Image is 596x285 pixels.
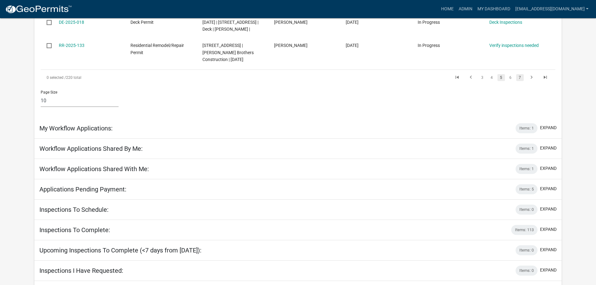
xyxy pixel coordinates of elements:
a: RR-2025-133 [59,43,84,48]
span: Deck Permit [130,20,154,25]
a: 3 [479,74,486,81]
a: go to last page [539,74,551,81]
button: expand [540,206,557,212]
button: expand [540,145,557,151]
div: Items: 1 [516,123,537,133]
button: expand [540,165,557,172]
div: Items: 1 [516,164,537,174]
a: [EMAIL_ADDRESS][DOMAIN_NAME] [513,3,591,15]
button: expand [540,125,557,131]
span: Timothy Rasmussen [274,20,308,25]
h5: Workflow Applications Shared With Me: [39,165,149,173]
a: 5 [497,74,505,81]
button: expand [540,267,557,273]
li: page 3 [478,72,487,83]
a: go to next page [526,74,537,81]
span: Jody [274,43,308,48]
div: Items: 113 [511,225,537,235]
button: expand [540,247,557,253]
a: Verify inspections needed [489,43,539,48]
div: 220 total [41,70,244,85]
li: page 6 [506,72,515,83]
h5: Applications Pending Payment: [39,186,126,193]
span: In Progress [418,20,440,25]
a: Admin [456,3,475,15]
span: 07/26/2025 [346,20,359,25]
h5: Inspections I Have Requested: [39,267,123,274]
a: 4 [488,74,496,81]
span: 1014 CENTER ST | Heyn Brothers Construction | 08/19/2025 [202,43,254,62]
h5: Upcoming Inspections To Complete (<7 days from [DATE]): [39,247,201,254]
button: expand [540,186,557,192]
a: 6 [507,74,514,81]
a: DE-2025-018 [59,20,84,25]
h5: Inspections To Schedule: [39,206,109,213]
span: Residential Remodel/Repair Permit [130,43,184,55]
a: 7 [516,74,524,81]
h5: Workflow Applications Shared By Me: [39,145,143,152]
a: Home [439,3,456,15]
span: 08/01/2025 | 1421 VALLEY ST S | Deck | TIMOTHY RASMUSSEN | [202,20,258,32]
a: My Dashboard [475,3,513,15]
button: expand [540,226,557,233]
div: Items: 0 [516,205,537,215]
a: Deck Inspections [489,20,522,25]
a: go to previous page [465,74,477,81]
li: page 7 [515,72,525,83]
div: Items: 0 [516,245,537,255]
span: 0 selected / [47,75,66,80]
span: 07/25/2025 [346,43,359,48]
h5: My Workflow Applications: [39,125,113,132]
li: page 5 [497,72,506,83]
a: go to first page [451,74,463,81]
li: page 4 [487,72,497,83]
h5: Inspections To Complete: [39,226,110,234]
span: In Progress [418,43,440,48]
div: Items: 1 [516,144,537,154]
div: Items: 5 [516,184,537,194]
div: Items: 0 [516,266,537,276]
